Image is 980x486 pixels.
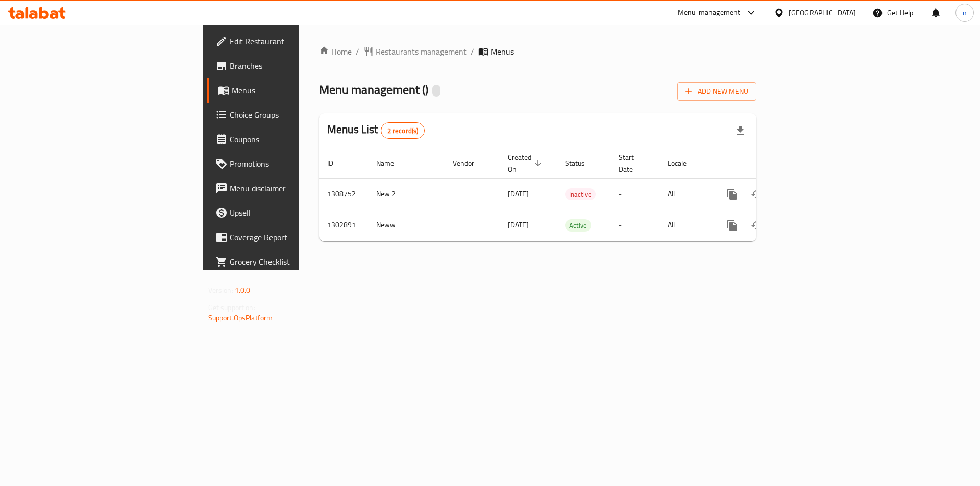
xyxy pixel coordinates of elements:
span: Created On [508,151,545,175]
a: Restaurants management [363,45,467,58]
span: 2 record(s) [381,126,425,136]
td: All [659,210,712,241]
a: Menus [207,78,367,103]
span: Version: [208,284,233,297]
span: Vendor [453,157,487,169]
td: New 2 [368,178,445,210]
h2: Menus List [327,122,425,139]
span: Edit Restaurant [230,35,359,47]
span: Add New Menu [685,85,748,98]
a: Coverage Report [207,225,367,249]
a: Choice Groups [207,103,367,127]
span: Name [376,157,407,169]
span: n [963,7,967,18]
button: more [720,213,745,238]
span: Menus [491,45,514,58]
a: Branches [207,54,367,78]
td: - [610,210,659,241]
td: - [610,178,659,210]
a: Upsell [207,200,367,225]
th: Actions [712,148,826,179]
div: Total records count [381,122,425,139]
div: [GEOGRAPHIC_DATA] [789,7,856,18]
span: [DATE] [508,218,529,232]
button: Change Status [745,182,769,207]
span: Grocery Checklist [230,255,359,268]
div: Inactive [565,188,596,200]
span: Start Date [619,151,647,175]
span: Restaurants management [376,45,467,58]
a: Grocery Checklist [207,249,367,274]
li: / [471,45,474,58]
a: Promotions [207,151,367,176]
span: Menu management ( ) [319,78,428,101]
table: enhanced table [319,148,826,241]
a: Support.OpsPlatform [208,311,273,324]
span: Coupons [230,133,359,145]
span: Promotions [230,158,359,170]
td: Neww [368,210,445,241]
button: more [720,182,745,207]
button: Change Status [745,213,769,238]
button: Add New Menu [677,82,756,101]
span: ID [327,157,347,169]
span: Get support on: [208,301,255,314]
span: Menu disclaimer [230,182,359,194]
span: Choice Groups [230,109,359,121]
span: Locale [668,157,700,169]
span: Coverage Report [230,231,359,243]
div: Export file [728,118,752,143]
td: All [659,178,712,210]
span: Branches [230,60,359,72]
a: Edit Restaurant [207,29,367,54]
a: Coupons [207,127,367,151]
a: Menu disclaimer [207,176,367,200]
div: Active [565,219,591,232]
span: Inactive [565,189,596,200]
span: 1.0.0 [235,284,251,297]
div: Menu-management [678,7,741,19]
span: Status [565,157,598,169]
span: Upsell [230,207,359,219]
span: Active [565,220,591,232]
span: [DATE] [508,187,529,200]
span: Menus [232,84,359,96]
nav: breadcrumb [319,45,756,58]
